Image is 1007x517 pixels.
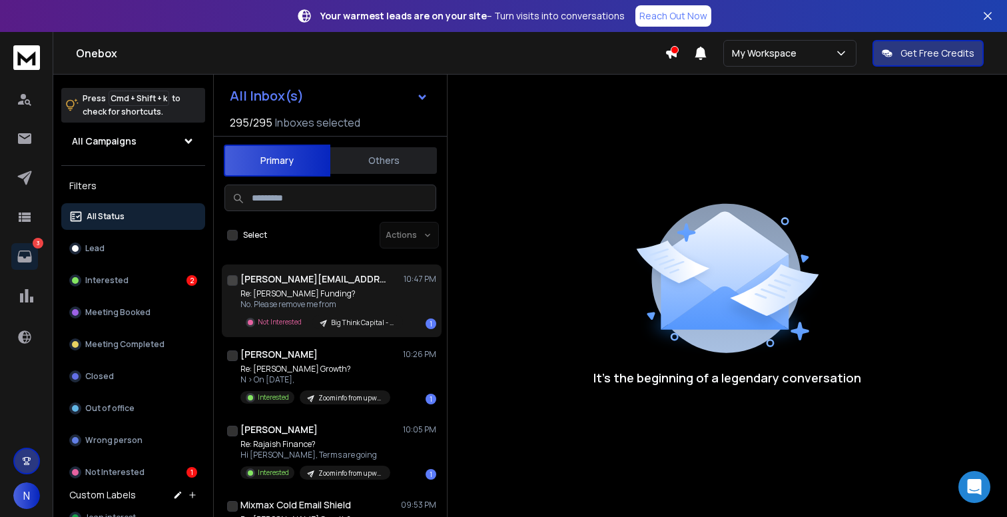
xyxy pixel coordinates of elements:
[11,243,38,270] a: 3
[85,243,105,254] p: Lead
[61,299,205,326] button: Meeting Booked
[275,115,360,131] h3: Inboxes selected
[61,363,205,390] button: Closed
[240,450,390,460] p: Hi [PERSON_NAME], Terms are going
[61,267,205,294] button: Interested2
[958,471,990,503] div: Open Intercom Messenger
[403,349,436,360] p: 10:26 PM
[33,238,43,249] p: 3
[224,145,330,177] button: Primary
[61,331,205,358] button: Meeting Completed
[635,5,711,27] a: Reach Out Now
[240,423,318,436] h1: [PERSON_NAME]
[61,128,205,155] button: All Campaigns
[85,307,151,318] p: Meeting Booked
[230,115,272,131] span: 295 / 295
[900,47,974,60] p: Get Free Credits
[83,92,180,119] p: Press to check for shortcuts.
[318,393,382,403] p: Zoominfo from upwork guy maybe its a scam who knows
[426,469,436,480] div: 1
[72,135,137,148] h1: All Campaigns
[404,274,436,284] p: 10:47 PM
[401,500,436,510] p: 09:53 PM
[61,177,205,195] h3: Filters
[330,146,437,175] button: Others
[240,299,400,310] p: No. Please remove me from
[593,368,861,387] p: It’s the beginning of a legendary conversation
[240,272,387,286] h1: [PERSON_NAME][EMAIL_ADDRESS][PERSON_NAME][DOMAIN_NAME]
[320,9,625,23] p: – Turn visits into conversations
[258,468,289,478] p: Interested
[186,467,197,478] div: 1
[69,488,136,502] h3: Custom Labels
[403,424,436,435] p: 10:05 PM
[61,427,205,454] button: Wrong person
[230,89,304,103] h1: All Inbox(s)
[85,403,135,414] p: Out of office
[219,83,439,109] button: All Inbox(s)
[426,318,436,329] div: 1
[13,482,40,509] button: N
[240,374,390,385] p: N > On [DATE],
[61,395,205,422] button: Out of office
[872,40,984,67] button: Get Free Credits
[85,435,143,446] p: Wrong person
[320,9,487,22] strong: Your warmest leads are on your site
[318,468,382,478] p: Zoominfo from upwork guy maybe its a scam who knows
[186,275,197,286] div: 2
[240,439,390,450] p: Re: Rajaish Finance?
[240,288,400,299] p: Re: [PERSON_NAME] Funding?
[61,459,205,486] button: Not Interested1
[258,392,289,402] p: Interested
[85,371,114,382] p: Closed
[258,317,302,327] p: Not Interested
[61,203,205,230] button: All Status
[426,394,436,404] div: 1
[13,45,40,70] img: logo
[87,211,125,222] p: All Status
[85,467,145,478] p: Not Interested
[639,9,707,23] p: Reach Out Now
[61,235,205,262] button: Lead
[243,230,267,241] label: Select
[240,498,351,512] h1: Mixmax Cold Email Shield
[240,348,318,361] h1: [PERSON_NAME]
[76,45,665,61] h1: Onebox
[85,339,165,350] p: Meeting Completed
[85,275,129,286] p: Interested
[240,364,390,374] p: Re: [PERSON_NAME] Growth?
[331,318,395,328] p: Big Think Capital - LOC
[732,47,802,60] p: My Workspace
[109,91,169,106] span: Cmd + Shift + k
